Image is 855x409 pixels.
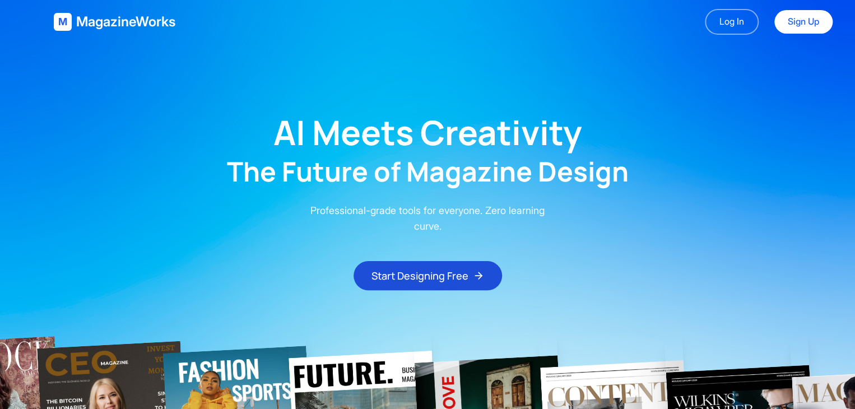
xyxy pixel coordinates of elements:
button: Start Designing Free [354,261,502,290]
p: Professional-grade tools for everyone. Zero learning curve. [302,203,553,234]
h1: AI Meets Creativity [273,115,582,149]
h2: The Future of Magazine Design [227,158,629,185]
a: Sign Up [774,10,833,34]
span: M [58,14,67,30]
span: MagazineWorks [76,13,175,31]
a: Log In [705,9,759,35]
